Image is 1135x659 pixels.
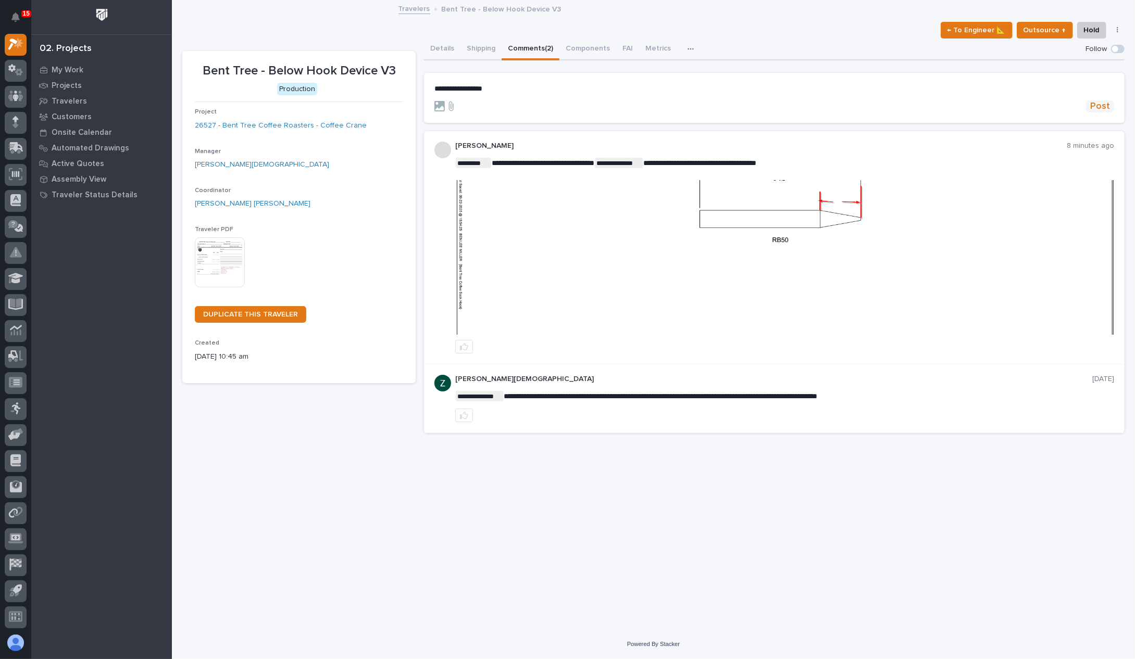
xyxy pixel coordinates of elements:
button: Metrics [639,39,677,60]
a: Customers [31,109,172,124]
span: Hold [1084,24,1100,36]
p: Assembly View [52,175,106,184]
button: Components [559,39,616,60]
p: 8 minutes ago [1067,142,1114,150]
a: Travelers [398,2,430,14]
span: DUPLICATE THIS TRAVELER [203,311,298,318]
a: My Work [31,62,172,78]
a: DUPLICATE THIS TRAVELER [195,306,306,323]
a: Traveler Status Details [31,187,172,202]
a: 26527 - Bent Tree Coffee Roasters - Coffee Crane [195,120,367,131]
div: 02. Projects [40,43,92,55]
button: Hold [1077,22,1106,39]
p: Follow [1086,45,1107,54]
button: users-avatar [5,632,27,654]
img: ACg8ocIGaxZgOborKONOsCK60Wx-Xey7sE2q6Qmw6EHN013R=s96-c [434,375,451,391]
button: Post [1086,100,1114,112]
button: like this post [455,409,473,422]
p: Customers [52,112,92,122]
span: Coordinator [195,187,231,194]
span: Manager [195,148,221,155]
span: Traveler PDF [195,226,233,233]
a: Active Quotes [31,156,172,171]
p: [DATE] [1092,375,1114,384]
p: [PERSON_NAME] [455,142,1067,150]
a: [PERSON_NAME][DEMOGRAPHIC_DATA] [195,159,329,170]
p: Bent Tree - Below Hook Device V3 [195,64,403,79]
div: Production [277,83,317,96]
a: Projects [31,78,172,93]
button: Outsource ↑ [1017,22,1073,39]
a: [PERSON_NAME] [PERSON_NAME] [195,198,310,209]
img: Workspace Logo [92,5,111,24]
p: Active Quotes [52,159,104,169]
p: Travelers [52,97,87,106]
a: Travelers [31,93,172,109]
button: Shipping [460,39,502,60]
p: [PERSON_NAME][DEMOGRAPHIC_DATA] [455,375,1092,384]
button: like this post [455,340,473,353]
a: Automated Drawings [31,140,172,156]
a: Powered By Stacker [627,641,680,647]
p: Automated Drawings [52,144,129,153]
button: Notifications [5,6,27,28]
p: My Work [52,66,83,75]
a: Assembly View [31,171,172,187]
a: Onsite Calendar [31,124,172,140]
span: Created [195,340,219,346]
p: Traveler Status Details [52,191,138,200]
span: Post [1090,100,1110,112]
button: Details [424,39,460,60]
span: Outsource ↑ [1024,24,1066,36]
p: Onsite Calendar [52,128,112,137]
button: FAI [616,39,639,60]
button: ← To Engineer 📐 [941,22,1013,39]
div: Notifications15 [13,12,27,29]
button: Comments (2) [502,39,559,60]
span: Project [195,109,217,115]
p: 15 [23,10,30,17]
span: ← To Engineer 📐 [947,24,1006,36]
p: Bent Tree - Below Hook Device V3 [442,3,562,14]
p: [DATE] 10:45 am [195,351,403,362]
p: Projects [52,81,82,91]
